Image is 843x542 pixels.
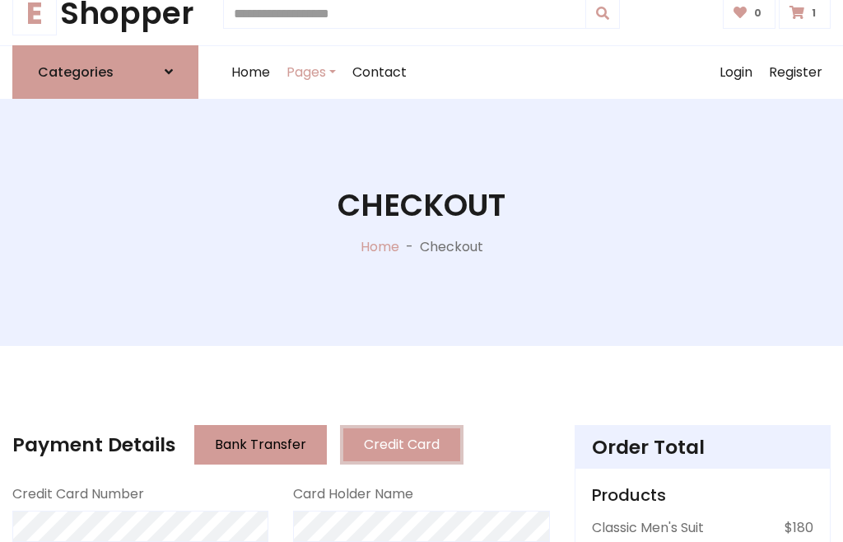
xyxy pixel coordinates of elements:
[293,484,413,504] label: Card Holder Name
[338,187,505,224] h1: Checkout
[12,484,144,504] label: Credit Card Number
[420,237,483,257] p: Checkout
[361,237,399,256] a: Home
[750,6,766,21] span: 0
[194,425,327,465] button: Bank Transfer
[340,425,463,465] button: Credit Card
[808,6,820,21] span: 1
[12,45,198,99] a: Categories
[592,436,813,459] h4: Order Total
[399,237,420,257] p: -
[785,518,813,538] p: $180
[223,46,278,99] a: Home
[38,64,114,80] h6: Categories
[12,433,175,456] h4: Payment Details
[711,46,761,99] a: Login
[278,46,344,99] a: Pages
[592,518,704,538] p: Classic Men's Suit
[592,485,813,505] h5: Products
[344,46,415,99] a: Contact
[761,46,831,99] a: Register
